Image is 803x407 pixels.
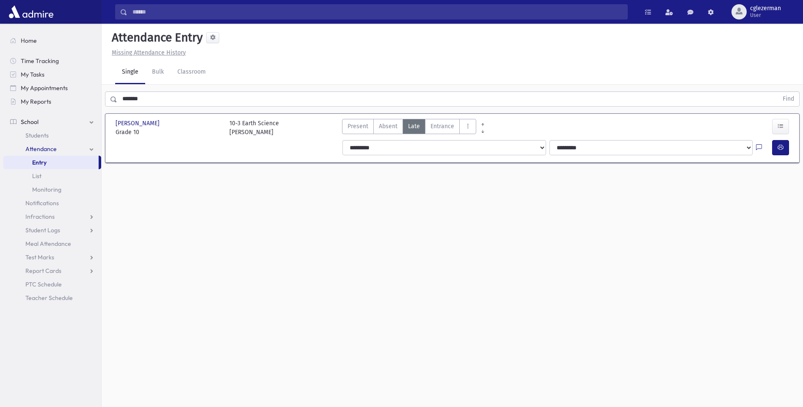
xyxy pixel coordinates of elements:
div: AttTypes [342,119,476,137]
span: Late [408,122,420,131]
span: Students [25,132,49,139]
a: Students [3,129,101,142]
a: Attendance [3,142,101,156]
a: Monitoring [3,183,101,196]
span: Student Logs [25,226,60,234]
span: Entry [32,159,47,166]
button: Find [778,92,799,106]
span: Grade 10 [116,128,221,137]
img: AdmirePro [7,3,55,20]
a: My Tasks [3,68,101,81]
span: Infractions [25,213,55,220]
a: Teacher Schedule [3,291,101,305]
a: Single [115,60,145,84]
a: Entry [3,156,99,169]
a: Classroom [171,60,212,84]
a: Student Logs [3,223,101,237]
span: Teacher Schedule [25,294,73,302]
span: Meal Attendance [25,240,71,247]
span: Attendance [25,145,57,153]
span: My Appointments [21,84,68,92]
a: List [3,169,101,183]
a: School [3,115,101,129]
a: Time Tracking [3,54,101,68]
a: Infractions [3,210,101,223]
span: Home [21,37,37,44]
a: Test Marks [3,250,101,264]
span: Absent [379,122,397,131]
span: My Tasks [21,71,44,78]
span: Test Marks [25,253,54,261]
span: Report Cards [25,267,61,275]
span: Monitoring [32,186,61,193]
u: Missing Attendance History [112,49,186,56]
span: cglezerman [750,5,781,12]
a: Bulk [145,60,171,84]
a: My Reports [3,95,101,108]
a: Home [3,34,101,47]
span: My Reports [21,98,51,105]
span: Entrance [430,122,454,131]
a: PTC Schedule [3,278,101,291]
h5: Attendance Entry [108,30,203,45]
span: [PERSON_NAME] [116,119,161,128]
a: My Appointments [3,81,101,95]
span: PTC Schedule [25,280,62,288]
a: Missing Attendance History [108,49,186,56]
a: Notifications [3,196,101,210]
input: Search [127,4,627,19]
div: 10-3 Earth Science [PERSON_NAME] [229,119,279,137]
span: Present [348,122,368,131]
a: Meal Attendance [3,237,101,250]
span: School [21,118,39,126]
span: Notifications [25,199,59,207]
span: List [32,172,41,180]
a: Report Cards [3,264,101,278]
span: Time Tracking [21,57,59,65]
span: User [750,12,781,19]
